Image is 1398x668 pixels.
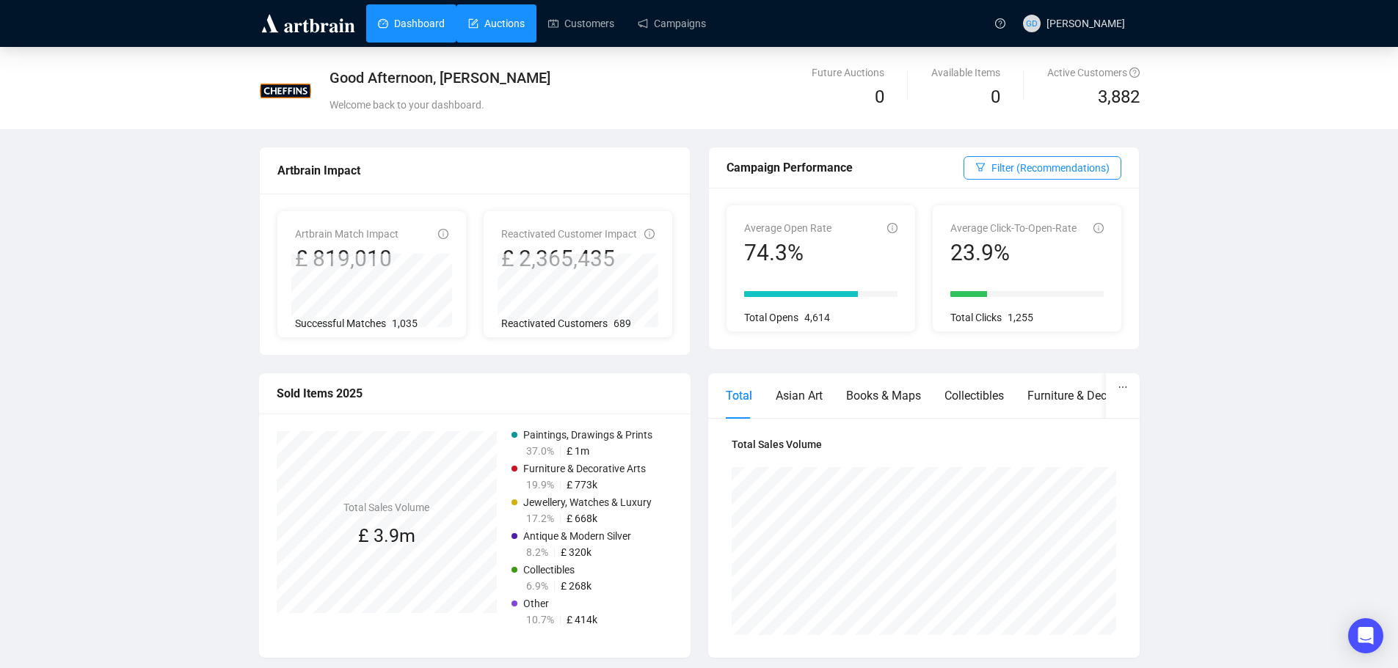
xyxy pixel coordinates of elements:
span: £ 320k [561,546,591,558]
a: Auctions [468,4,525,43]
span: Average Click-To-Open-Rate [950,222,1077,234]
span: £ 668k [567,513,597,524]
span: 17.2% [526,513,554,524]
h4: Total Sales Volume [343,499,429,515]
span: filter [975,162,986,172]
span: info-circle [1093,223,1104,233]
span: Average Open Rate [744,222,831,234]
span: Successful Matches [295,318,386,329]
img: logo [259,12,357,35]
div: Collectibles [944,386,1004,405]
span: Collectibles [523,564,575,576]
div: Future Auctions [812,65,884,81]
div: 74.3% [744,239,831,267]
span: 6.9% [526,580,548,592]
span: info-circle [438,229,448,239]
div: £ 819,010 [295,245,398,273]
span: Reactivated Customers [501,318,608,329]
span: 4,614 [804,312,830,323]
button: Filter (Recommendations) [964,156,1121,180]
span: Reactivated Customer Impact [501,228,637,240]
span: Filter (Recommendations) [991,160,1110,176]
span: 8.2% [526,546,548,558]
span: Furniture & Decorative Arts [523,463,646,474]
a: Campaigns [638,4,706,43]
span: 689 [614,318,631,329]
span: 1,035 [392,318,418,329]
span: £ 414k [567,614,597,625]
div: Campaign Performance [727,158,964,177]
img: 600417795cd183000c0fda31.jpg [260,65,311,117]
div: Asian Art [776,386,823,405]
span: Artbrain Match Impact [295,228,398,240]
span: 1,255 [1008,312,1033,323]
span: Paintings, Drawings & Prints [523,429,652,441]
span: 19.9% [526,479,554,491]
div: Furniture & Decorative Arts [1027,386,1165,405]
div: Available Items [931,65,1000,81]
span: £ 1m [567,445,589,457]
div: Sold Items 2025 [277,384,673,403]
span: £ 268k [561,580,591,592]
span: Jewellery, Watches & Luxury [523,496,652,508]
a: Customers [548,4,614,43]
span: 37.0% [526,445,554,457]
span: 0 [991,87,1000,107]
a: Dashboard [378,4,445,43]
span: question-circle [995,18,1005,29]
span: info-circle [887,223,898,233]
span: Total Clicks [950,312,1002,323]
div: Books & Maps [846,386,921,405]
span: Total Opens [744,312,798,323]
span: GD [1026,16,1038,30]
span: £ 773k [567,479,597,491]
span: Antique & Modern Silver [523,530,631,542]
span: [PERSON_NAME] [1046,18,1125,29]
div: 23.9% [950,239,1077,267]
span: ellipsis [1118,382,1128,392]
div: Welcome back to your dashboard. [330,97,842,113]
span: 0 [875,87,884,107]
h4: Total Sales Volume [732,436,1116,452]
span: Other [523,598,549,609]
span: £ 3.9m [358,525,415,546]
div: Good Afternoon, [PERSON_NAME] [330,67,842,88]
span: Active Customers [1047,67,1140,78]
span: 10.7% [526,614,554,625]
span: question-circle [1129,67,1140,78]
div: Artbrain Impact [277,161,672,180]
span: 3,882 [1098,84,1140,111]
span: info-circle [644,229,655,239]
div: Total [726,386,752,405]
div: Open Intercom Messenger [1348,618,1383,653]
div: £ 2,365,435 [501,245,637,273]
button: ellipsis [1106,373,1140,401]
